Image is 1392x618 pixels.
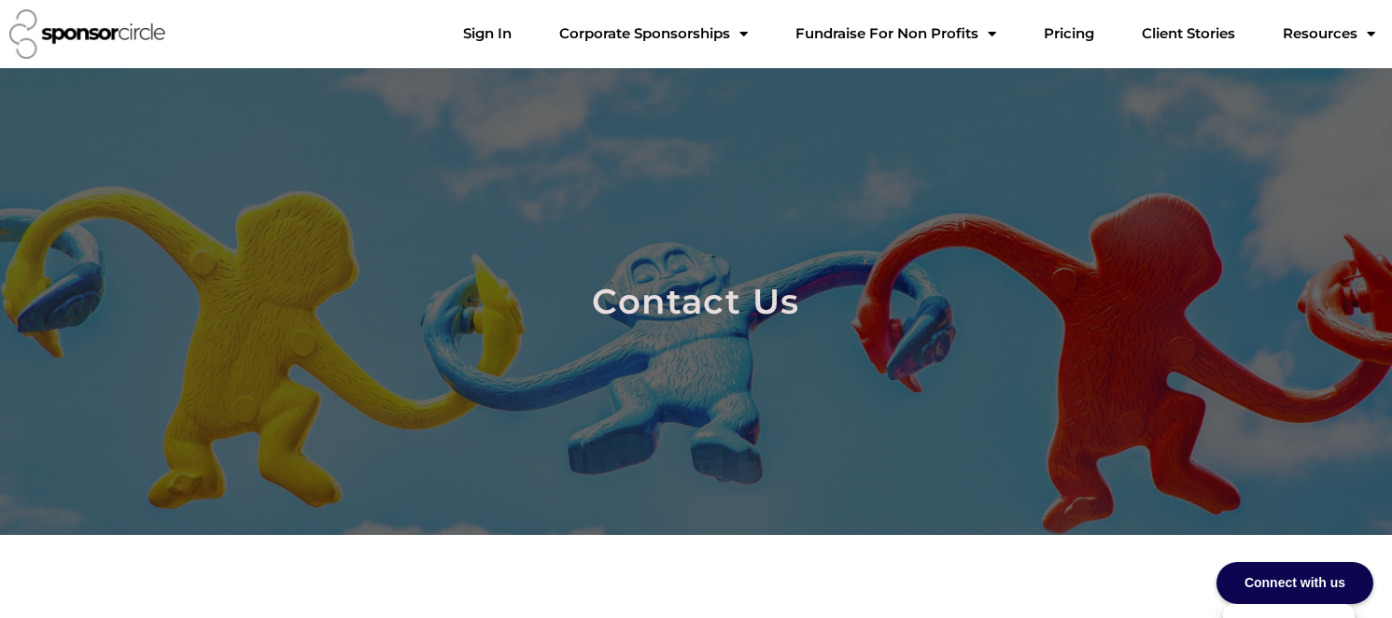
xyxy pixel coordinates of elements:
div: Connect with us [1216,562,1373,604]
img: Sponsor Circle logo [9,9,165,59]
a: Pricing [1029,15,1109,52]
h2: Contact Us [320,275,1072,328]
nav: Menu [448,15,1390,52]
a: Resources [1268,15,1390,52]
a: Client Stories [1127,15,1250,52]
a: Sign In [448,15,527,52]
a: Fundraise For Non ProfitsMenu Toggle [780,15,1011,52]
a: Corporate SponsorshipsMenu Toggle [544,15,763,52]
